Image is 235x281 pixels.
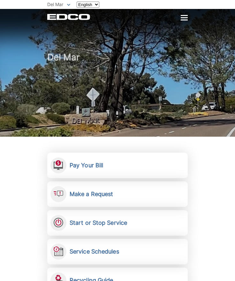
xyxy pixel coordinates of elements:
[70,248,119,255] h2: Service Schedules
[77,2,99,8] select: Select a language
[47,2,63,7] span: Del Mar
[47,14,90,20] a: EDCD logo. Return to the homepage.
[47,239,188,264] a: Service Schedules
[47,52,188,138] h1: Del Mar
[47,181,188,207] a: Make a Request
[47,153,188,178] a: Pay Your Bill
[70,191,113,198] h2: Make a Request
[70,219,127,226] h2: Start or Stop Service
[70,162,103,169] h2: Pay Your Bill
